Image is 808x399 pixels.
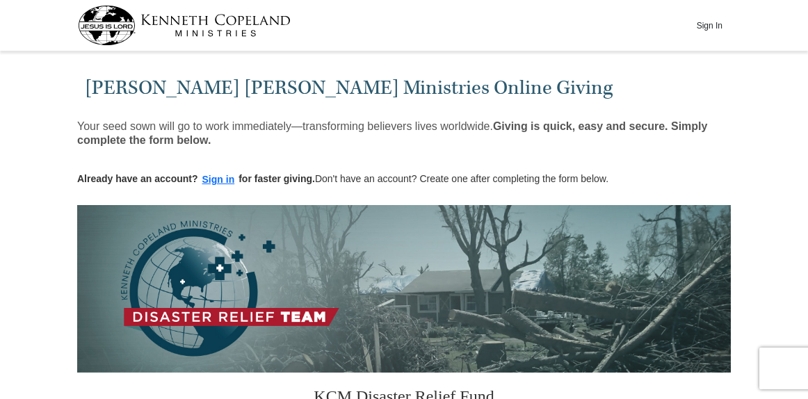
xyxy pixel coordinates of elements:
[77,173,315,184] strong: Already have an account? for faster giving.
[688,15,730,36] button: Sign In
[85,76,724,99] h1: [PERSON_NAME] [PERSON_NAME] Ministries Online Giving
[77,172,608,188] p: Don't have an account? Create one after completing the form below.
[78,6,291,45] img: kcm-header-logo.svg
[77,120,731,147] p: Your seed sown will go to work immediately—transforming believers lives worldwide.
[198,172,239,188] button: Sign in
